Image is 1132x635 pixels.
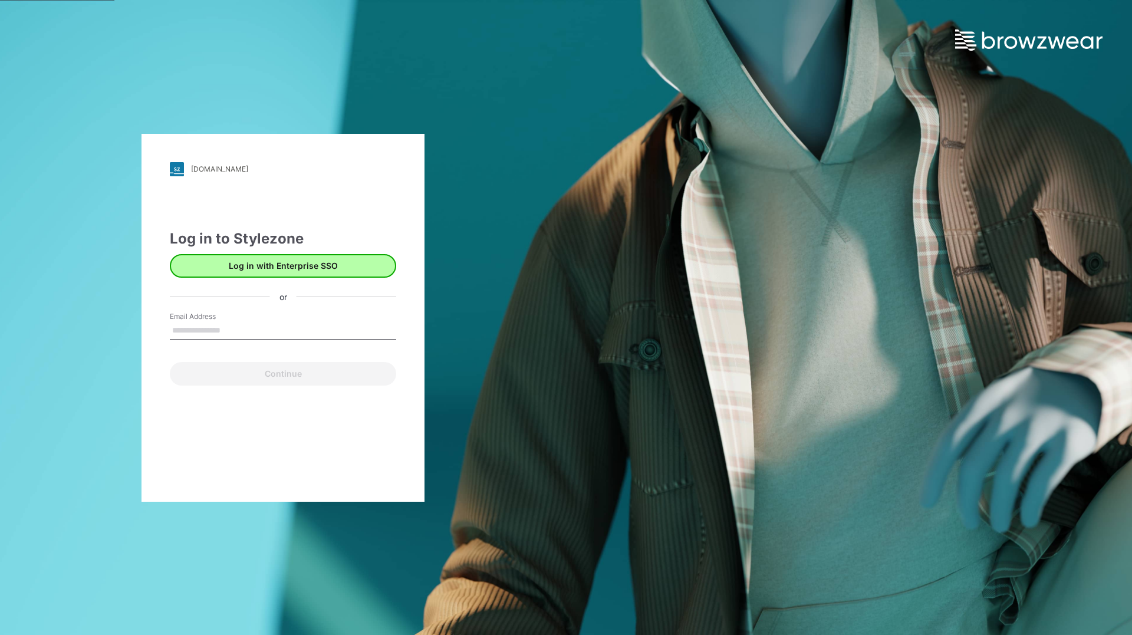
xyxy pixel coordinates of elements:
label: Email Address [170,311,252,322]
button: Log in with Enterprise SSO [170,254,396,278]
img: stylezone-logo.562084cfcfab977791bfbf7441f1a819.svg [170,162,184,176]
div: [DOMAIN_NAME] [191,164,248,173]
div: Log in to Stylezone [170,228,396,249]
div: or [270,291,297,303]
a: [DOMAIN_NAME] [170,162,396,176]
img: browzwear-logo.e42bd6dac1945053ebaf764b6aa21510.svg [955,29,1103,51]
